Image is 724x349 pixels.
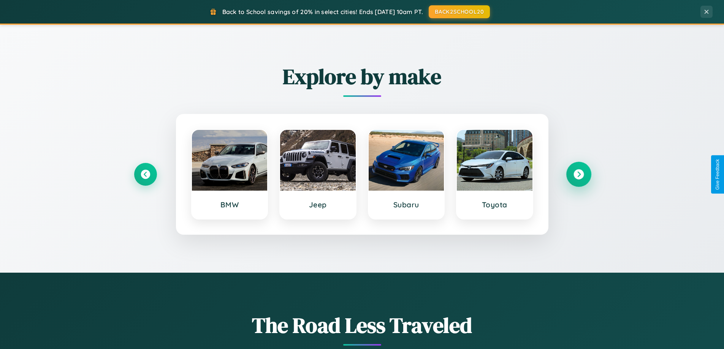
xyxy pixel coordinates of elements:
[288,200,348,209] h3: Jeep
[464,200,525,209] h3: Toyota
[376,200,437,209] h3: Subaru
[134,62,590,91] h2: Explore by make
[200,200,260,209] h3: BMW
[715,159,720,190] div: Give Feedback
[222,8,423,16] span: Back to School savings of 20% in select cities! Ends [DATE] 10am PT.
[429,5,490,18] button: BACK2SCHOOL20
[134,311,590,340] h1: The Road Less Traveled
